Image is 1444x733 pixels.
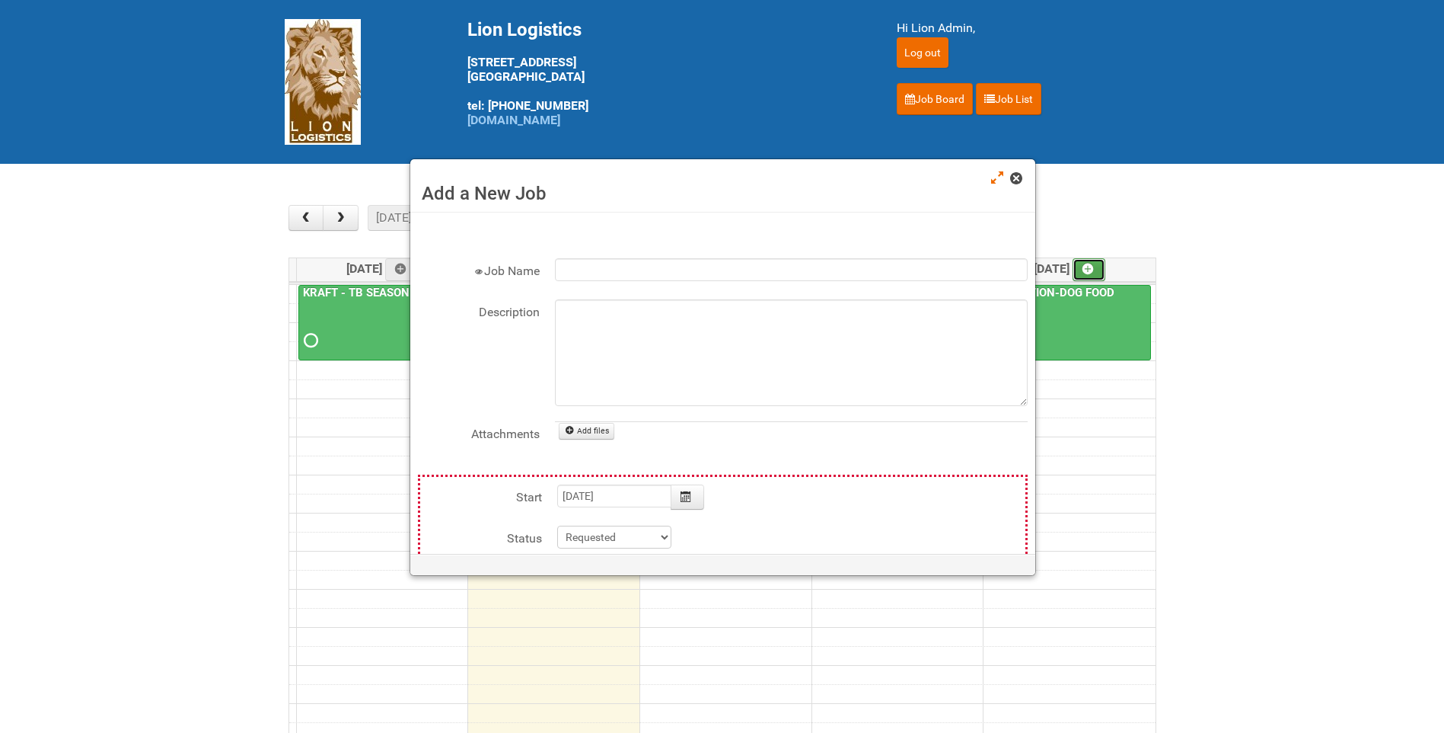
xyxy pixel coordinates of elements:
span: [DATE] [346,261,419,276]
a: [DOMAIN_NAME] [467,113,560,127]
a: Lion Logistics [285,74,361,88]
a: Job Board [897,83,973,115]
div: Hi Lion Admin, [897,19,1160,37]
img: Lion Logistics [285,19,361,145]
button: Calendar [671,485,704,510]
a: RELEVATION-DOG FOOD [987,286,1117,299]
a: KRAFT - TB SEASON SHAKERS [300,286,466,299]
a: RELEVATION-DOG FOOD [985,285,1151,361]
label: Start [420,485,542,507]
span: Lion Logistics [467,19,582,40]
a: Job List [976,83,1041,115]
a: Add an event [1073,258,1106,281]
label: Job Name [418,258,540,280]
label: Attachments [418,421,540,443]
label: Status [420,526,542,548]
a: Add files [559,423,614,440]
h3: Add a New Job [422,182,1024,205]
span: [DATE] [1034,261,1106,276]
div: [STREET_ADDRESS] [GEOGRAPHIC_DATA] tel: [PHONE_NUMBER] [467,19,859,127]
label: Description [418,299,540,322]
input: Log out [897,37,948,68]
a: KRAFT - TB SEASON SHAKERS [298,285,464,361]
span: Requested [304,335,314,346]
button: [DATE] [368,205,419,231]
a: Add an event [385,258,419,281]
